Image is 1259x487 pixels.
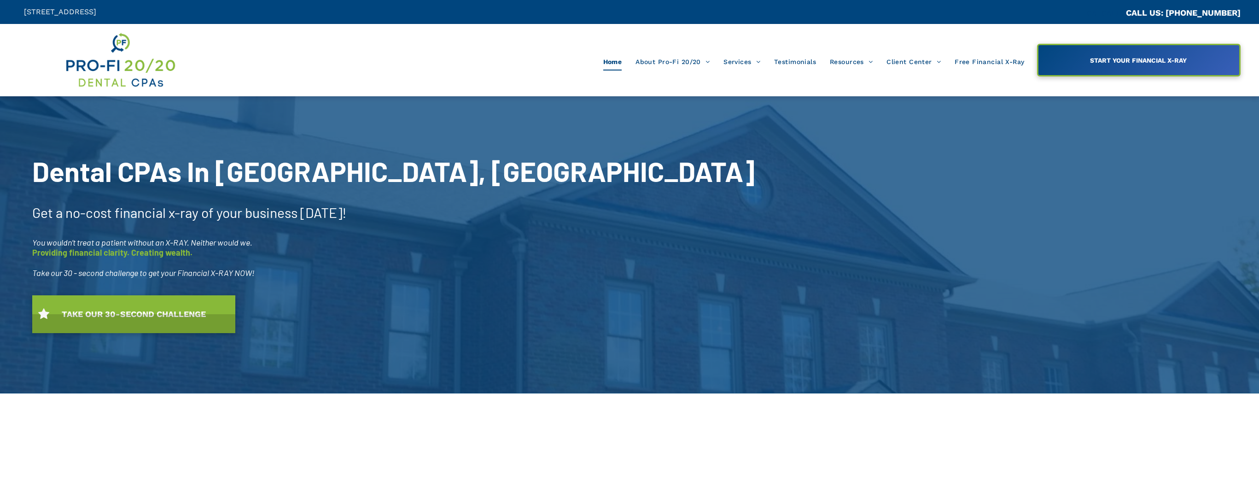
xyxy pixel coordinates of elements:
[823,53,880,70] a: Resources
[880,53,948,70] a: Client Center
[629,53,717,70] a: About Pro-Fi 20/20
[32,237,252,247] span: You wouldn’t treat a patient without an X-RAY. Neither would we.
[64,31,176,89] img: Get Dental CPA Consulting, Bookkeeping, & Bank Loans
[948,53,1031,70] a: Free Financial X-Ray
[32,247,192,258] span: Providing financial clarity. Creating wealth.
[32,268,255,278] span: Take our 30 - second challenge to get your Financial X-RAY NOW!
[1087,9,1126,18] span: CA::CALLC
[1037,44,1241,76] a: START YOUR FINANCIAL X-RAY
[32,204,63,221] span: Get a
[1126,8,1241,18] a: CALL US: [PHONE_NUMBER]
[65,204,198,221] span: no-cost financial x-ray
[32,154,755,188] span: Dental CPAs In [GEOGRAPHIC_DATA], [GEOGRAPHIC_DATA]
[24,7,96,16] span: [STREET_ADDRESS]
[32,295,235,333] a: TAKE OUR 30-SECOND CHALLENGE
[58,305,209,323] span: TAKE OUR 30-SECOND CHALLENGE
[1087,52,1190,69] span: START YOUR FINANCIAL X-RAY
[201,204,347,221] span: of your business [DATE]!
[767,53,823,70] a: Testimonials
[717,53,767,70] a: Services
[596,53,629,70] a: Home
